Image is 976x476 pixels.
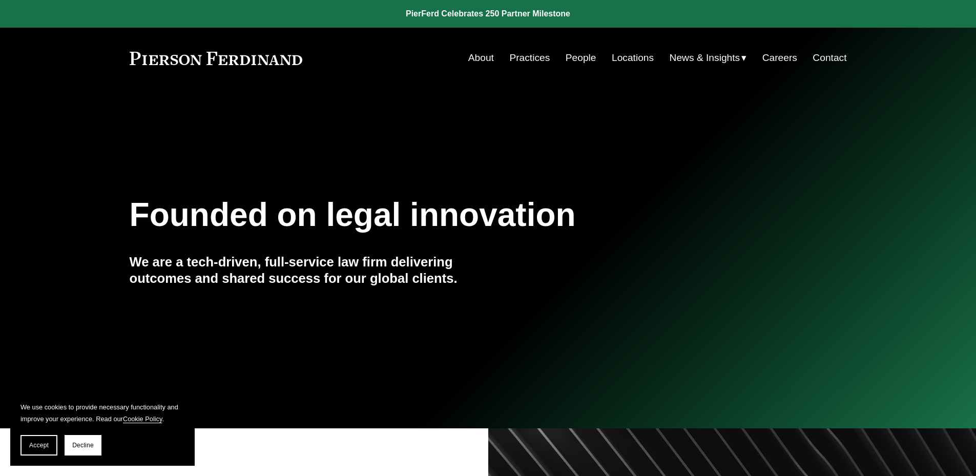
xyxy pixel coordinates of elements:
[566,48,596,68] a: People
[670,48,747,68] a: folder dropdown
[813,48,846,68] a: Contact
[65,435,101,456] button: Decline
[130,196,728,234] h1: Founded on legal innovation
[612,48,654,68] a: Locations
[762,48,797,68] a: Careers
[20,435,57,456] button: Accept
[123,415,162,423] a: Cookie Policy
[29,442,49,449] span: Accept
[72,442,94,449] span: Decline
[130,254,488,287] h4: We are a tech-driven, full-service law firm delivering outcomes and shared success for our global...
[10,391,195,466] section: Cookie banner
[670,49,740,67] span: News & Insights
[20,401,184,425] p: We use cookies to provide necessary functionality and improve your experience. Read our .
[509,48,550,68] a: Practices
[468,48,494,68] a: About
